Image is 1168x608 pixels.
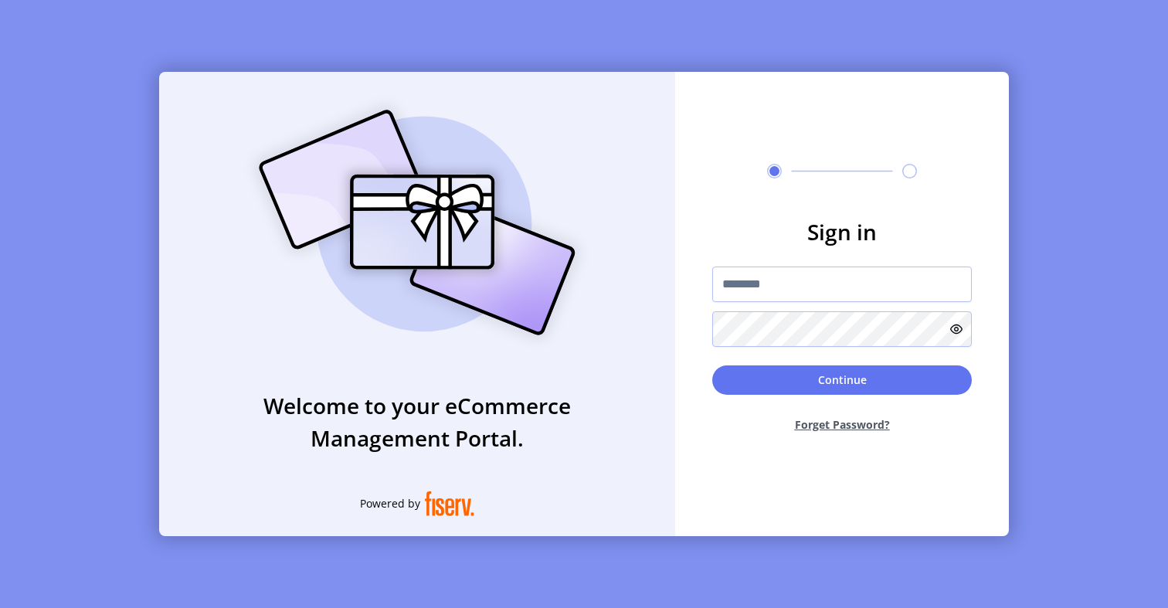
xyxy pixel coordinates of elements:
span: Powered by [360,495,420,511]
button: Continue [712,365,972,395]
h3: Sign in [712,216,972,248]
img: card_Illustration.svg [236,93,599,352]
button: Forget Password? [712,404,972,445]
h3: Welcome to your eCommerce Management Portal. [159,389,675,454]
